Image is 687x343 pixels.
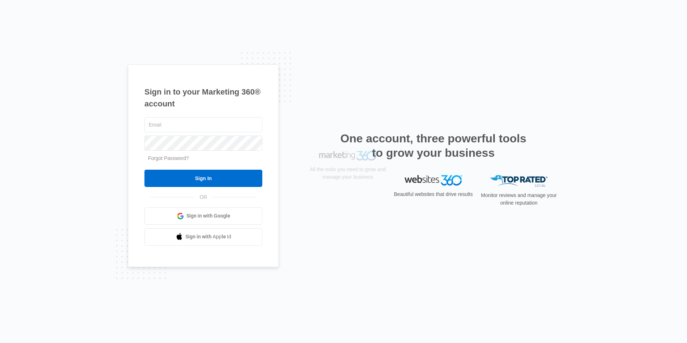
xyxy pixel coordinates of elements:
[144,117,262,132] input: Email
[185,233,231,241] span: Sign in with Apple Id
[393,191,474,198] p: Beautiful websites that drive results
[195,193,212,201] span: OR
[405,175,462,186] img: Websites 360
[148,155,189,161] a: Forgot Password?
[144,228,262,246] a: Sign in with Apple Id
[319,175,377,185] img: Marketing 360
[144,207,262,225] a: Sign in with Google
[186,212,230,220] span: Sign in with Google
[144,170,262,187] input: Sign In
[144,86,262,110] h1: Sign in to your Marketing 360® account
[479,192,559,207] p: Monitor reviews and manage your online reputation
[490,175,548,187] img: Top Rated Local
[308,190,388,205] p: All the tools you need to grow and manage your business
[338,131,529,160] h2: One account, three powerful tools to grow your business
